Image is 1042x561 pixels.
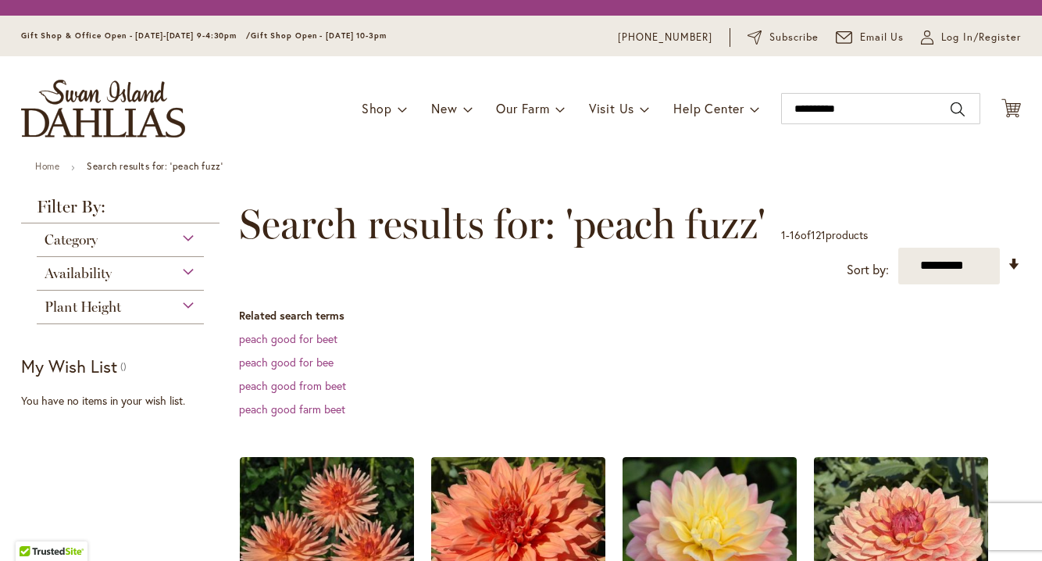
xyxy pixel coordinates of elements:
[811,227,826,242] span: 121
[496,100,549,116] span: Our Farm
[431,100,457,116] span: New
[21,355,117,377] strong: My Wish List
[45,231,98,248] span: Category
[21,30,251,41] span: Gift Shop & Office Open - [DATE]-[DATE] 9-4:30pm /
[589,100,634,116] span: Visit Us
[673,100,744,116] span: Help Center
[239,331,337,346] a: peach good for beet
[45,265,112,282] span: Availability
[769,30,819,45] span: Subscribe
[836,30,905,45] a: Email Us
[781,223,868,248] p: - of products
[21,393,230,409] div: You have no items in your wish list.
[239,308,1021,323] dt: Related search terms
[21,198,219,223] strong: Filter By:
[21,80,185,138] a: store logo
[860,30,905,45] span: Email Us
[951,97,965,122] button: Search
[239,402,345,416] a: peach good farm beet
[781,227,786,242] span: 1
[921,30,1021,45] a: Log In/Register
[748,30,819,45] a: Subscribe
[790,227,801,242] span: 16
[847,255,889,284] label: Sort by:
[87,160,223,172] strong: Search results for: 'peach fuzz'
[941,30,1021,45] span: Log In/Register
[35,160,59,172] a: Home
[239,378,346,393] a: peach good from beet
[362,100,392,116] span: Shop
[45,298,121,316] span: Plant Height
[251,30,387,41] span: Gift Shop Open - [DATE] 10-3pm
[12,506,55,549] iframe: Launch Accessibility Center
[239,201,765,248] span: Search results for: 'peach fuzz'
[618,30,712,45] a: [PHONE_NUMBER]
[239,355,334,370] a: peach good for bee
